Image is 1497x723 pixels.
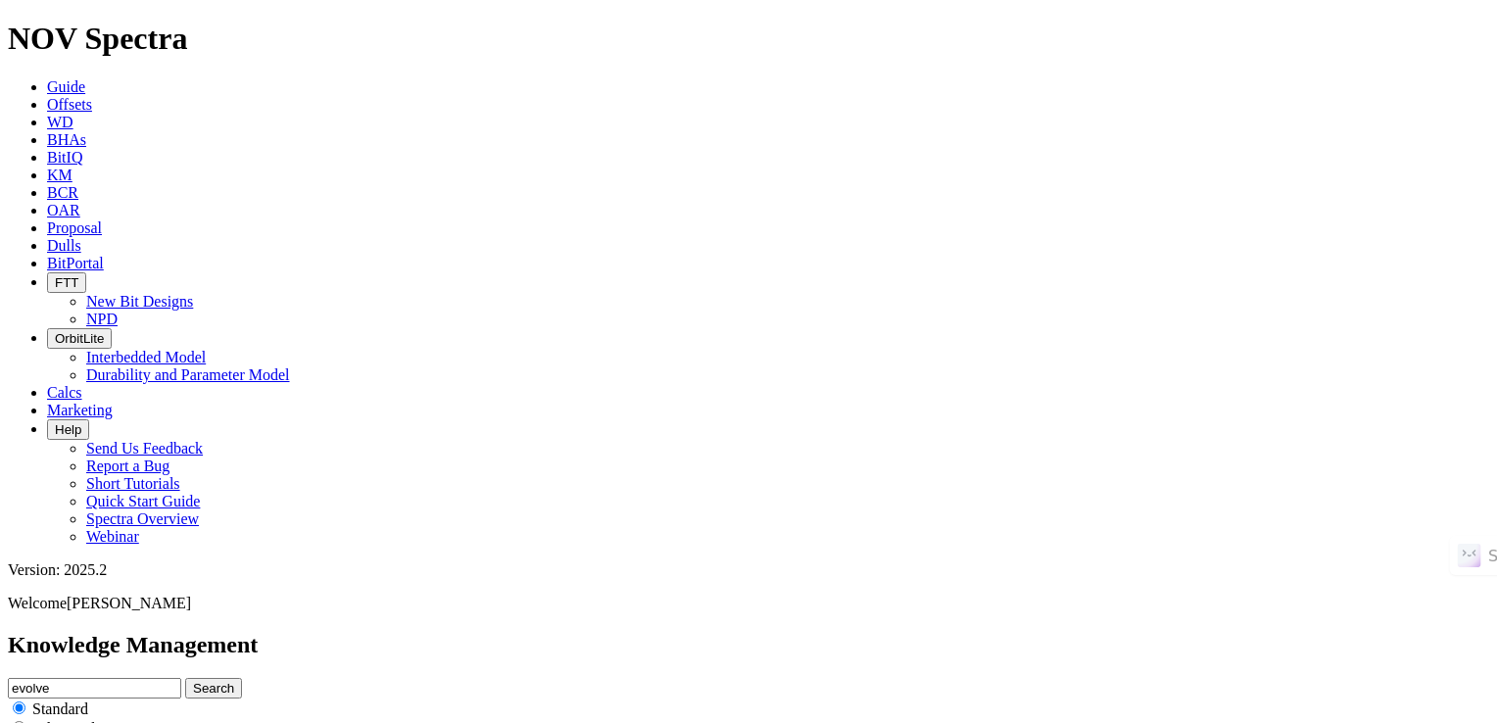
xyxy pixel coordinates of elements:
a: Webinar [86,528,139,545]
span: Help [55,422,81,437]
h1: NOV Spectra [8,21,1489,57]
a: Dulls [47,237,81,254]
a: Short Tutorials [86,475,180,492]
input: e.g. Smoothsteer Record [8,678,181,699]
a: Offsets [47,96,92,113]
a: Guide [47,78,85,95]
a: OAR [47,202,80,218]
a: Durability and Parameter Model [86,366,290,383]
a: BitPortal [47,255,104,271]
button: Help [47,419,89,440]
span: FTT [55,275,78,290]
a: Spectra Overview [86,510,199,527]
a: Send Us Feedback [86,440,203,457]
a: NPD [86,311,118,327]
button: OrbitLite [47,328,112,349]
p: Welcome [8,595,1489,612]
a: Report a Bug [86,458,169,474]
a: WD [47,114,73,130]
button: Search [185,678,242,699]
span: Standard [32,700,88,717]
a: Interbedded Model [86,349,206,365]
div: Version: 2025.2 [8,561,1489,579]
a: New Bit Designs [86,293,193,310]
a: Quick Start Guide [86,493,200,509]
a: Calcs [47,384,82,401]
button: FTT [47,272,86,293]
a: BHAs [47,131,86,148]
a: Marketing [47,402,113,418]
a: BitIQ [47,149,82,166]
a: KM [47,167,72,183]
h2: Knowledge Management [8,632,1489,658]
span: OrbitLite [55,331,104,346]
span: [PERSON_NAME] [67,595,191,611]
a: Proposal [47,219,102,236]
a: BCR [47,184,78,201]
